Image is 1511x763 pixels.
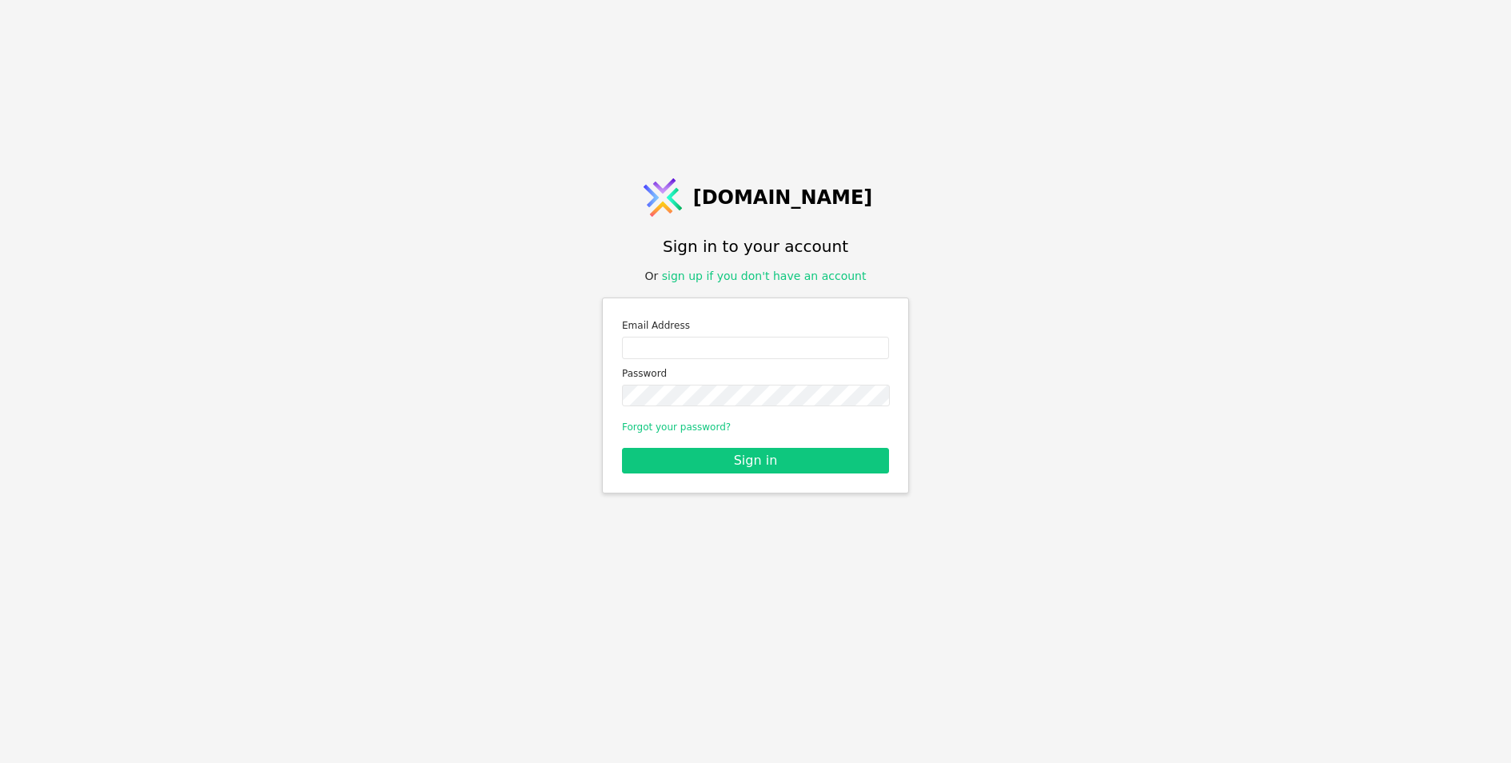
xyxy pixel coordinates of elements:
[622,366,889,381] label: Password
[662,270,867,282] a: sign up if you don't have an account
[639,174,873,222] a: [DOMAIN_NAME]
[622,318,889,334] label: Email Address
[622,385,890,407] input: Password
[622,421,731,433] a: Forgot your password?
[645,268,867,285] div: Or
[622,337,889,359] input: Email address
[693,183,873,212] span: [DOMAIN_NAME]
[622,448,889,473] button: Sign in
[663,234,848,258] h1: Sign in to your account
